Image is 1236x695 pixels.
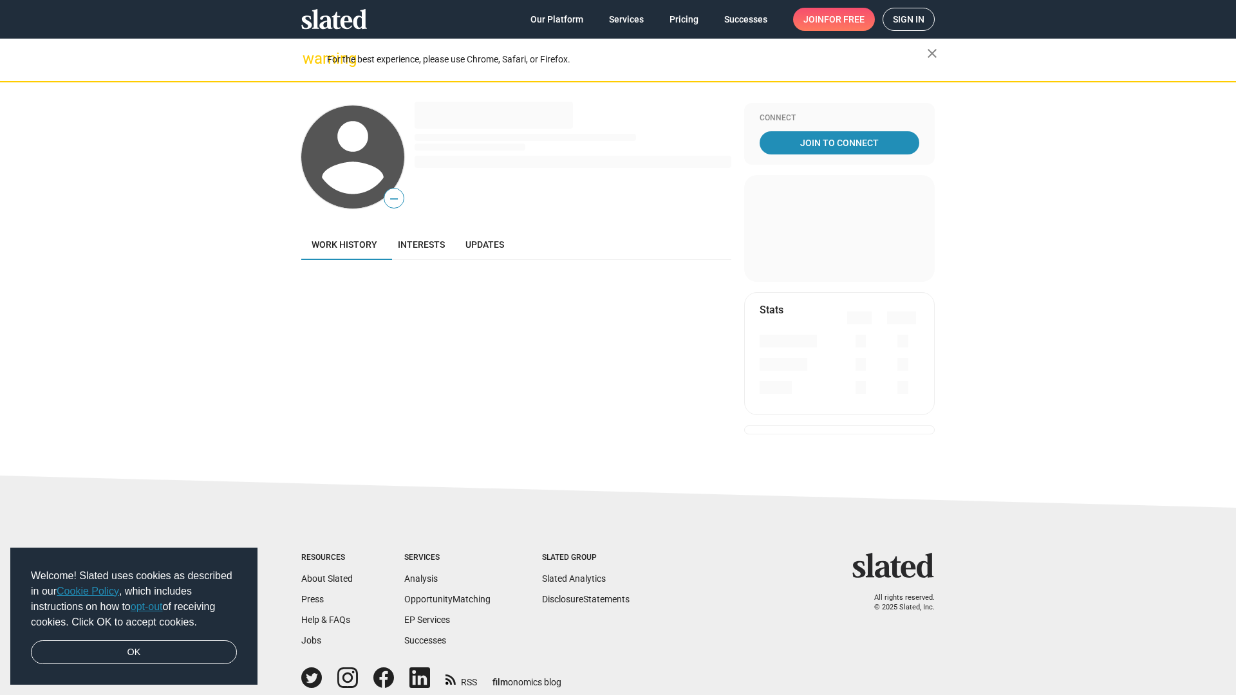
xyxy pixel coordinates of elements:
[659,8,709,31] a: Pricing
[404,553,491,563] div: Services
[760,113,919,124] div: Connect
[861,593,935,612] p: All rights reserved. © 2025 Slated, Inc.
[542,553,630,563] div: Slated Group
[131,601,163,612] a: opt-out
[445,669,477,689] a: RSS
[793,8,875,31] a: Joinfor free
[301,635,321,645] a: Jobs
[301,594,324,604] a: Press
[724,8,767,31] span: Successes
[760,303,783,317] mat-card-title: Stats
[398,239,445,250] span: Interests
[492,666,561,689] a: filmonomics blog
[609,8,644,31] span: Services
[31,640,237,665] a: dismiss cookie message
[883,8,935,31] a: Sign in
[404,615,450,625] a: EP Services
[760,131,919,154] a: Join To Connect
[301,229,388,260] a: Work history
[455,229,514,260] a: Updates
[384,190,404,207] span: —
[762,131,917,154] span: Join To Connect
[31,568,237,630] span: Welcome! Slated uses cookies as described in our , which includes instructions on how to of recei...
[542,594,630,604] a: DisclosureStatements
[924,46,940,61] mat-icon: close
[10,548,257,685] div: cookieconsent
[520,8,594,31] a: Our Platform
[57,586,119,597] a: Cookie Policy
[492,677,508,687] span: film
[301,573,353,584] a: About Slated
[301,553,353,563] div: Resources
[301,615,350,625] a: Help & FAQs
[669,8,698,31] span: Pricing
[714,8,778,31] a: Successes
[542,573,606,584] a: Slated Analytics
[404,573,438,584] a: Analysis
[893,8,924,30] span: Sign in
[404,594,491,604] a: OpportunityMatching
[303,51,318,66] mat-icon: warning
[803,8,865,31] span: Join
[312,239,377,250] span: Work history
[404,635,446,645] a: Successes
[388,229,455,260] a: Interests
[824,8,865,31] span: for free
[530,8,583,31] span: Our Platform
[465,239,504,250] span: Updates
[599,8,654,31] a: Services
[327,51,927,68] div: For the best experience, please use Chrome, Safari, or Firefox.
